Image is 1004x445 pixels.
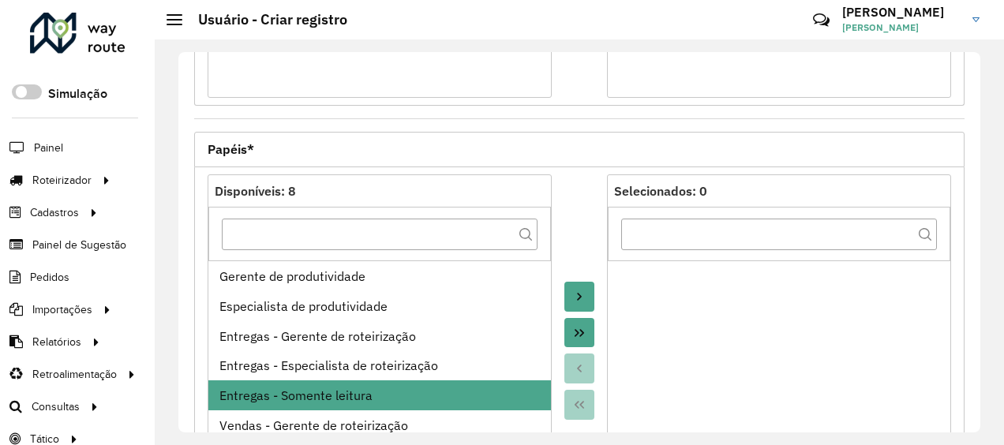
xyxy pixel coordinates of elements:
span: Consultas [32,398,80,415]
span: Relatórios [32,334,81,350]
div: Especialista de produtividade [219,297,541,316]
div: Entregas - Gerente de roteirização [219,327,541,346]
div: Entregas - Somente leitura [219,386,541,405]
h2: Usuário - Criar registro [182,11,347,28]
div: Selecionados: 0 [614,181,944,200]
span: Pedidos [30,269,69,286]
span: Painel [34,140,63,156]
span: Papéis* [208,143,254,155]
button: Move All to Target [564,318,594,348]
span: Painel de Sugestão [32,237,126,253]
button: Move to Target [564,282,594,312]
div: Entregas - Especialista de roteirização [219,356,541,375]
label: Simulação [48,84,107,103]
span: Retroalimentação [32,366,117,383]
a: Contato Rápido [804,3,838,37]
div: Disponíveis: 8 [215,181,545,200]
span: Cadastros [30,204,79,221]
h3: [PERSON_NAME] [842,5,961,20]
div: Gerente de produtividade [219,267,541,286]
span: Roteirizador [32,172,92,189]
span: Importações [32,301,92,318]
div: Vendas - Gerente de roteirização [219,416,541,435]
span: [PERSON_NAME] [842,21,961,35]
